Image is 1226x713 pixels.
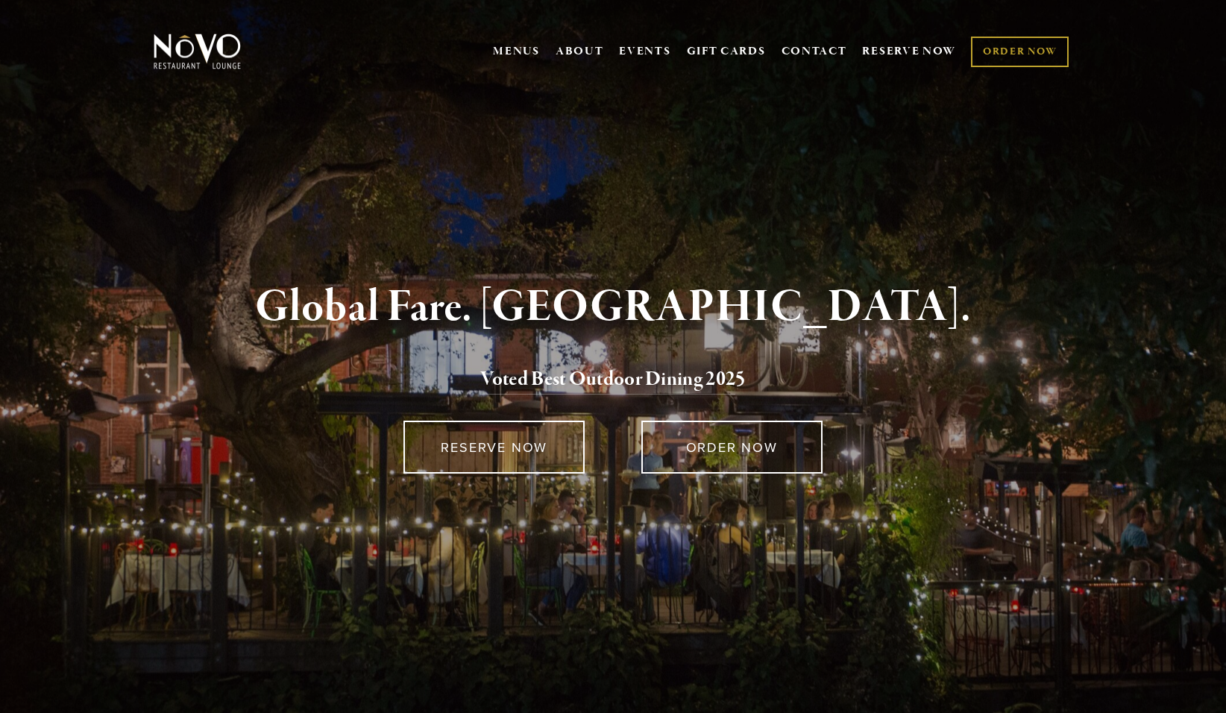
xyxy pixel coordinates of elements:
[403,421,585,474] a: RESERVE NOW
[151,33,244,70] img: Novo Restaurant &amp; Lounge
[687,37,766,66] a: GIFT CARDS
[782,37,847,66] a: CONTACT
[556,44,604,59] a: ABOUT
[255,279,970,336] strong: Global Fare. [GEOGRAPHIC_DATA].
[178,364,1048,395] h2: 5
[493,44,540,59] a: MENUS
[480,366,735,395] a: Voted Best Outdoor Dining 202
[971,37,1069,67] a: ORDER NOW
[619,44,670,59] a: EVENTS
[862,37,956,66] a: RESERVE NOW
[641,421,823,474] a: ORDER NOW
